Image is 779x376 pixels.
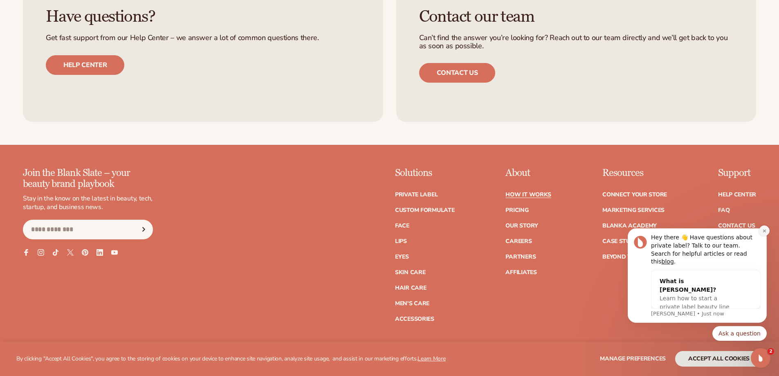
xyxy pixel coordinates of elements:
[505,270,537,275] a: Affiliates
[602,207,665,213] a: Marketing services
[600,351,666,367] button: Manage preferences
[718,207,730,213] a: FAQ
[602,239,643,244] a: Case Studies
[395,316,434,322] a: Accessories
[46,34,360,42] p: Get fast support from our Help Center – we answer a lot of common questions there.
[135,220,153,239] button: Subscribe
[718,168,756,178] p: Support
[600,355,666,362] span: Manage preferences
[505,239,532,244] a: Careers
[718,192,756,198] a: Help Center
[395,168,455,178] p: Solutions
[419,63,496,83] a: Contact us
[505,168,551,178] p: About
[23,194,153,212] p: Stay in the know on the latest in beauty, tech, startup, and business news.
[419,8,734,26] h3: Contact our team
[395,254,409,260] a: Eyes
[395,192,438,198] a: Private label
[395,207,455,213] a: Custom formulate
[615,209,779,354] iframe: Intercom notifications message
[675,351,763,367] button: accept all cookies
[602,254,661,260] a: Beyond the brand
[46,55,124,75] a: Help center
[395,301,429,306] a: Men's Care
[419,34,734,50] p: Can’t find the answer you’re looking for? Reach out to our team directly and we’ll get back to yo...
[23,168,153,189] p: Join the Blank Slate – your beauty brand playbook
[16,356,446,362] p: By clicking "Accept All Cookies", you agree to the storing of cookies on your device to enhance s...
[505,192,551,198] a: How It Works
[602,223,657,229] a: Blanka Academy
[395,285,426,291] a: Hair Care
[768,348,774,355] span: 2
[418,355,445,362] a: Learn More
[505,207,528,213] a: Pricing
[602,168,667,178] p: Resources
[395,239,407,244] a: Lips
[602,192,667,198] a: Connect your store
[505,254,536,260] a: Partners
[395,223,409,229] a: Face
[505,223,538,229] a: Our Story
[395,270,425,275] a: Skin Care
[46,8,360,26] h3: Have questions?
[751,348,770,368] iframe: Intercom live chat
